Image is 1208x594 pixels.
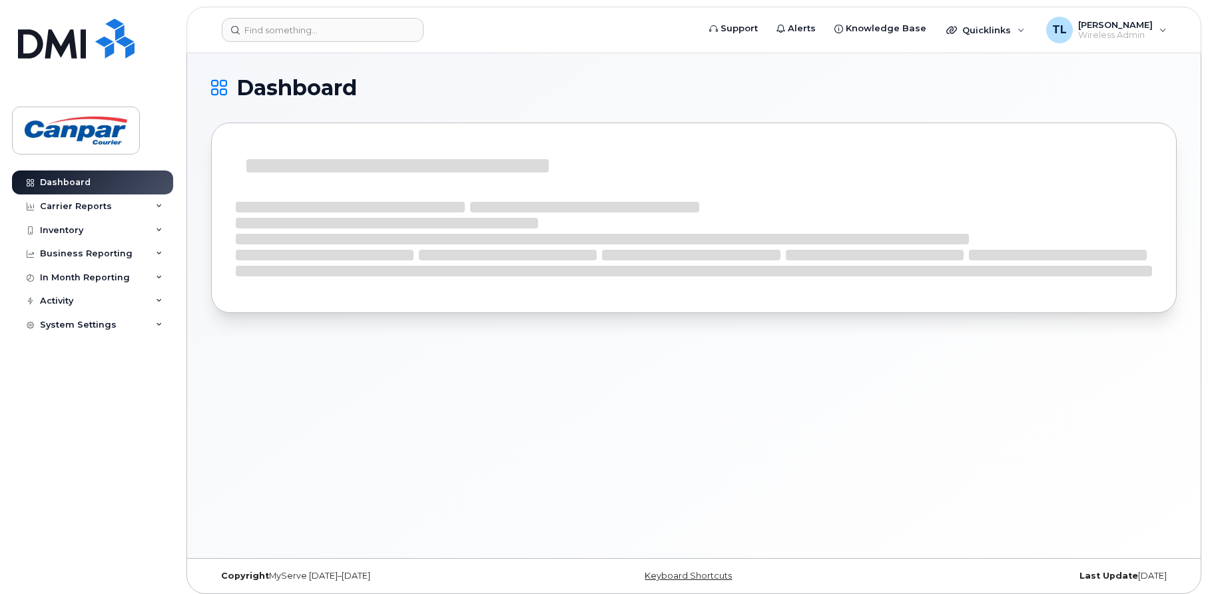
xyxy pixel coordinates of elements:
strong: Copyright [221,571,269,581]
div: MyServe [DATE]–[DATE] [211,571,533,581]
strong: Last Update [1079,571,1138,581]
span: Dashboard [236,78,357,98]
a: Keyboard Shortcuts [645,571,732,581]
div: [DATE] [855,571,1177,581]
